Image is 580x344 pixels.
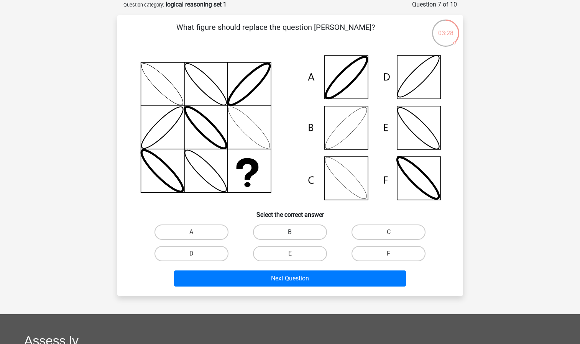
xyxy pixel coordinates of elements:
[253,224,327,240] label: B
[130,21,422,44] p: What figure should replace the question [PERSON_NAME]?
[352,224,426,240] label: C
[130,205,451,218] h6: Select the correct answer
[253,246,327,261] label: E
[154,224,228,240] label: A
[166,1,227,8] strong: logical reasoning set 1
[174,270,406,287] button: Next Question
[123,2,164,8] small: Question category:
[154,246,228,261] label: D
[352,246,426,261] label: F
[431,19,460,38] div: 03:28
